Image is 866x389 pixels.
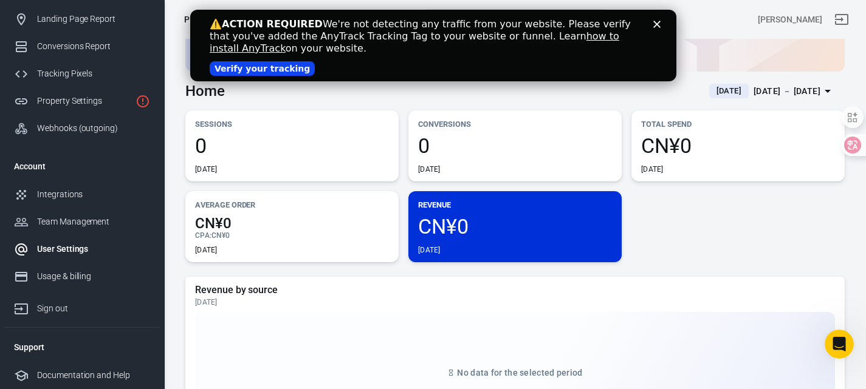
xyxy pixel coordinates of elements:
span: [DATE] [712,85,746,97]
h5: Revenue by source [195,284,835,296]
span: CN¥0 [418,216,612,237]
div: [DATE] [418,164,441,174]
div: Usage & billing [37,270,150,283]
div: [DATE] [195,245,218,255]
span: 0 [195,135,389,156]
div: [DATE] [195,297,835,307]
span: CPA : [195,231,211,240]
div: Landing Page Report [37,13,150,25]
span: Pepprjam test [184,12,254,27]
div: User Settings [37,243,150,255]
div: Tracking Pixels [37,67,150,80]
div: Integrations [37,188,150,201]
a: Sign out [4,290,160,322]
div: [DATE] [418,245,441,255]
a: User Settings [4,235,160,263]
li: Account [4,152,160,181]
svg: Property is not installed yet [136,94,150,109]
div: Documentation and Help [37,369,150,382]
p: Average Order [195,198,389,211]
a: Usage & billing [4,263,160,290]
button: Pepprjam test [179,8,269,31]
span: CN¥0 [195,216,389,231]
div: Webhooks (outgoing) [37,122,150,135]
p: Revenue [418,198,612,211]
span: CN¥0 [211,231,230,240]
div: [DATE] － [DATE] [754,84,820,99]
span: No data for the selected period [457,368,582,377]
span: CN¥0 [641,135,835,156]
a: Sign out [827,5,856,34]
div: [DATE] [641,164,664,174]
div: Sign out [37,302,150,315]
iframe: Intercom live chat banner [190,10,676,81]
p: Sessions [195,118,389,130]
li: Support [4,333,160,362]
div: [DATE] [195,164,218,174]
p: Conversions [418,118,612,130]
a: Landing Page Report [4,5,160,33]
a: Team Management [4,208,160,235]
button: Find anything...⌘ + K [424,9,607,30]
a: Webhooks (outgoing) [4,115,160,142]
p: Total Spend [641,118,835,130]
div: Account id: nNfVwVvZ [758,13,822,26]
a: Conversions Report [4,33,160,60]
div: Property Settings [37,95,131,107]
div: Team Management [37,215,150,228]
h3: Home [185,83,225,100]
a: Property Settings [4,87,160,115]
iframe: Intercom live chat [825,330,854,359]
div: Conversions Report [37,40,150,53]
span: 0 [418,135,612,156]
a: Tracking Pixels [4,60,160,87]
div: Close [463,11,475,18]
button: [DATE][DATE] － [DATE] [699,81,845,101]
a: Integrations [4,181,160,208]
